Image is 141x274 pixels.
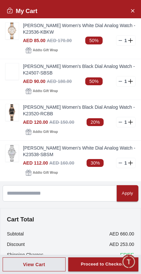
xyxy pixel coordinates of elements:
[6,23,19,39] img: ...
[81,261,126,268] div: Proceed to Checkout
[68,257,138,271] button: Proceed to Checkout
[23,46,60,55] button: Addto Gift Wrap
[7,7,37,16] h2: My Cart
[123,160,128,166] p: 1
[122,190,133,197] div: Apply
[6,145,19,162] img: ...
[120,251,134,259] span: FREE
[23,63,136,76] a: [PERSON_NAME] Women's Black Dial Analog Watch - K24507-SBSB
[7,215,134,224] h4: Cart Total
[23,168,60,177] button: Addto Gift Wrap
[6,104,19,121] img: ...
[23,38,45,43] span: AED 85.00
[110,241,134,248] p: AED 253.00
[122,255,136,269] div: Chat Widget
[117,185,138,201] button: Apply
[6,63,19,80] img: ...
[123,78,128,85] p: 1
[23,22,136,35] a: [PERSON_NAME] Women's White Dial Analog Watch - K23536-KBKW
[123,119,128,125] p: 1
[23,79,45,84] span: AED 90.00
[47,79,71,84] span: AED 180.00
[33,47,58,54] span: Add to Gift Wrap
[23,145,136,158] a: [PERSON_NAME] Women's White Dial Analog Watch - K23538-SBSM
[3,257,66,271] button: View Cart
[23,127,60,137] button: Addto Gift Wrap
[87,118,104,126] span: 20%
[23,87,60,96] button: Addto Gift Wrap
[23,160,48,166] span: AED 112.00
[7,231,24,237] p: Subtotal
[33,88,58,94] span: Add to Gift Wrap
[47,38,71,43] span: AED 170.00
[123,37,128,44] p: 1
[49,160,74,166] span: AED 160.00
[127,5,138,16] button: Close Account
[7,251,43,259] p: Shipping Charges
[85,37,102,44] span: 50%
[23,261,45,268] div: View Cart
[49,120,74,125] span: AED 150.00
[7,241,25,248] p: Discount
[85,77,102,85] span: 50%
[110,231,134,237] p: AED 660.00
[33,169,58,176] span: Add to Gift Wrap
[23,104,136,117] a: [PERSON_NAME] Women's Black Dial Analog Watch - K23520-RCBB
[23,120,48,125] span: AED 120.00
[87,159,104,167] span: 30%
[33,129,58,135] span: Add to Gift Wrap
